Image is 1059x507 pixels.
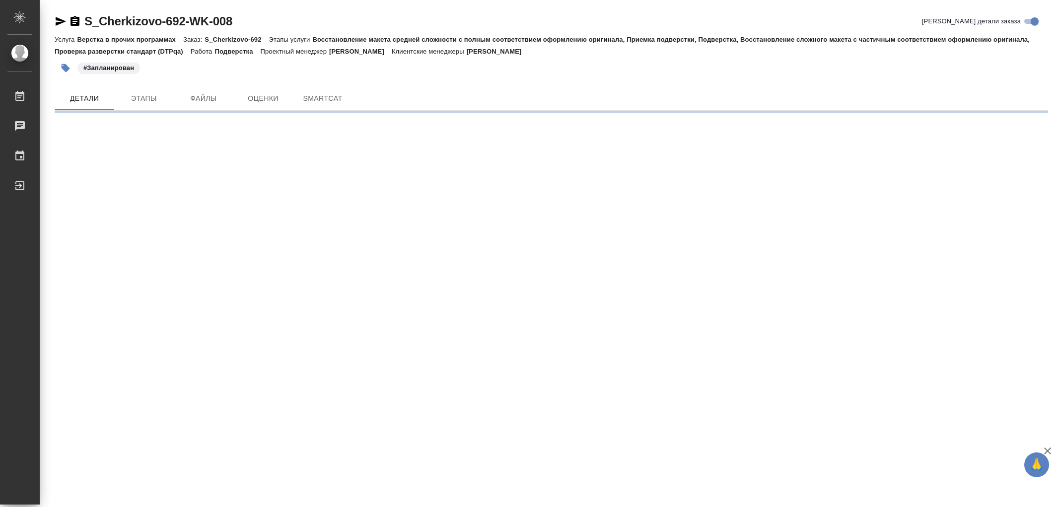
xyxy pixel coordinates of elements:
[183,36,205,43] p: Заказ:
[120,92,168,105] span: Этапы
[1024,452,1049,477] button: 🙏
[214,48,260,55] p: Подверстка
[77,36,183,43] p: Верстка в прочих программах
[83,63,134,73] p: #Запланирован
[55,15,67,27] button: Скопировать ссылку для ЯМессенджера
[269,36,313,43] p: Этапы услуги
[180,92,227,105] span: Файлы
[392,48,467,55] p: Клиентские менеджеры
[299,92,347,105] span: SmartCat
[55,36,77,43] p: Услуга
[329,48,392,55] p: [PERSON_NAME]
[84,14,232,28] a: S_Cherkizovo-692-WK-008
[261,48,329,55] p: Проектный менеджер
[55,57,76,79] button: Добавить тэг
[922,16,1021,26] span: [PERSON_NAME] детали заказа
[69,15,81,27] button: Скопировать ссылку
[76,63,141,72] span: Запланирован
[55,36,1030,55] p: Восстановление макета средней сложности с полным соответствием оформлению оригинала, Приемка подв...
[1028,454,1045,475] span: 🙏
[205,36,269,43] p: S_Cherkizovo-692
[467,48,529,55] p: [PERSON_NAME]
[61,92,108,105] span: Детали
[239,92,287,105] span: Оценки
[191,48,215,55] p: Работа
